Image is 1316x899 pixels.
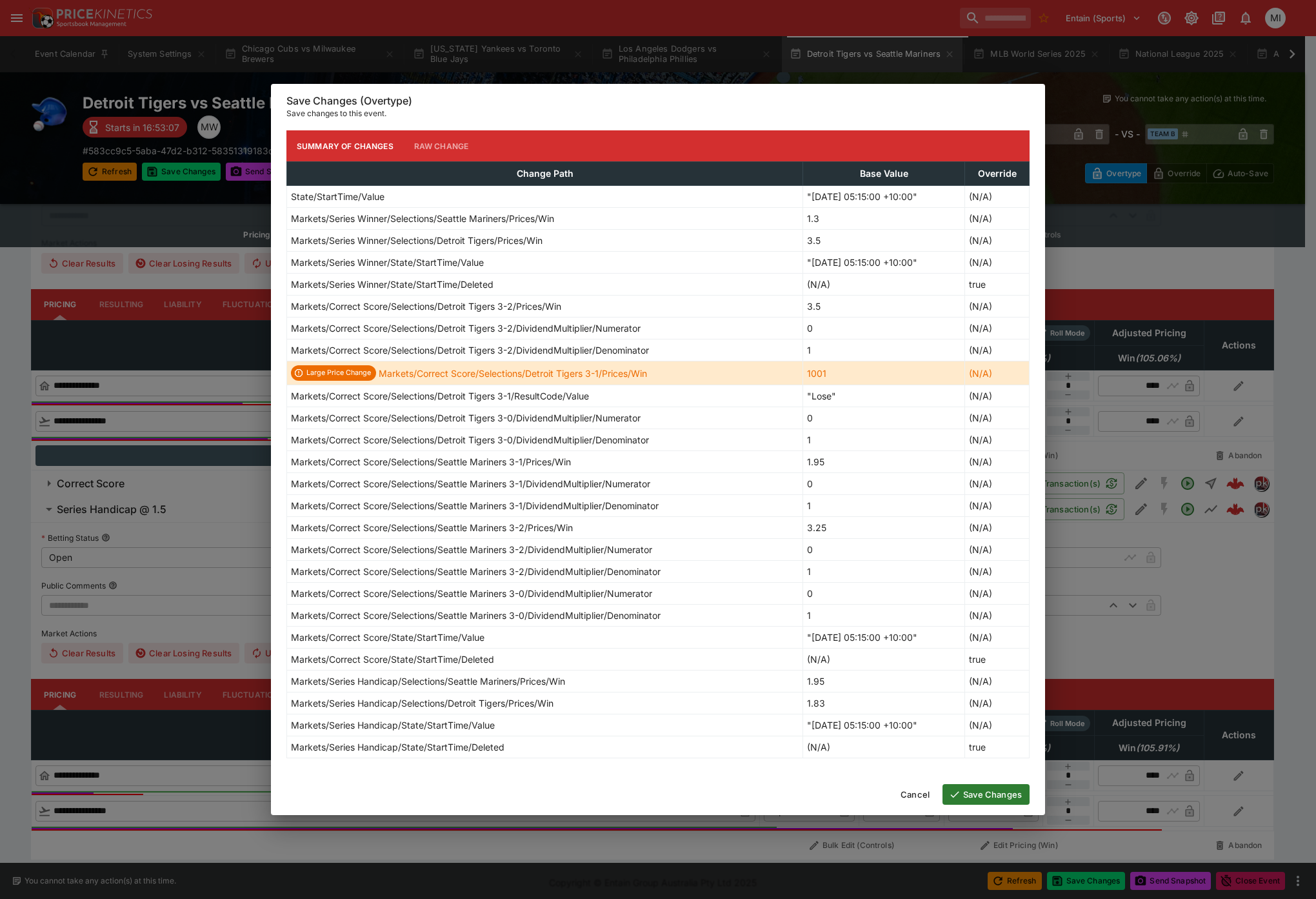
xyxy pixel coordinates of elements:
[291,299,561,313] p: Markets/Correct Score/Selections/Detroit Tigers 3-2/Prices/Win
[291,477,650,490] p: Markets/Correct Score/Selections/Seattle Mariners 3-1/DividendMultiplier/Numerator
[965,230,1030,252] td: (N/A)
[291,740,504,754] p: Markets/Series Handicap/State/StartTime/Deleted
[942,784,1030,805] button: Save Changes
[803,429,965,451] td: 1
[803,252,965,274] td: "[DATE] 05:15:00 +10:00"
[965,429,1030,451] td: (N/A)
[803,407,965,429] td: 0
[291,190,384,203] p: State/StartTime/Value
[965,296,1030,318] td: (N/A)
[404,130,479,161] button: Raw Change
[803,230,965,252] td: 3.5
[803,517,965,539] td: 3.25
[965,714,1030,736] td: (N/A)
[803,627,965,649] td: "[DATE] 05:15:00 +10:00"
[803,162,965,186] th: Base Value
[965,671,1030,692] td: (N/A)
[286,94,1030,108] h6: Save Changes (Overtype)
[291,521,573,534] p: Markets/Correct Score/Selections/Seattle Mariners 3-2/Prices/Win
[291,696,553,710] p: Markets/Series Handicap/Selections/Detroit Tigers/Prices/Win
[291,278,494,291] p: Markets/Series Winner/State/StartTime/Deleted
[803,186,965,208] td: "[DATE] 05:15:00 +10:00"
[803,561,965,583] td: 1
[965,605,1030,627] td: (N/A)
[965,517,1030,539] td: (N/A)
[965,539,1030,561] td: (N/A)
[803,385,965,407] td: "Lose"
[286,107,1030,120] p: Save changes to this event.
[965,583,1030,605] td: (N/A)
[803,539,965,561] td: 0
[291,543,652,556] p: Markets/Correct Score/Selections/Seattle Mariners 3-2/DividendMultiplier/Numerator
[803,692,965,714] td: 1.83
[803,296,965,318] td: 3.5
[287,162,803,186] th: Change Path
[286,130,404,161] button: Summary of Changes
[965,451,1030,473] td: (N/A)
[965,162,1030,186] th: Override
[803,318,965,339] td: 0
[291,433,649,447] p: Markets/Correct Score/Selections/Detroit Tigers 3-0/DividendMultiplier/Denominator
[291,411,641,425] p: Markets/Correct Score/Selections/Detroit Tigers 3-0/DividendMultiplier/Numerator
[291,609,661,622] p: Markets/Correct Score/Selections/Seattle Mariners 3-0/DividendMultiplier/Denominator
[965,252,1030,274] td: (N/A)
[965,407,1030,429] td: (N/A)
[291,652,494,666] p: Markets/Correct Score/State/StartTime/Deleted
[301,368,376,378] span: Large Price Change
[965,208,1030,230] td: (N/A)
[291,631,484,644] p: Markets/Correct Score/State/StartTime/Value
[965,385,1030,407] td: (N/A)
[291,343,649,357] p: Markets/Correct Score/Selections/Detroit Tigers 3-2/DividendMultiplier/Denominator
[965,339,1030,361] td: (N/A)
[965,649,1030,671] td: true
[803,649,965,671] td: (N/A)
[803,605,965,627] td: 1
[291,565,661,578] p: Markets/Correct Score/Selections/Seattle Mariners 3-2/DividendMultiplier/Denominator
[965,186,1030,208] td: (N/A)
[893,784,937,805] button: Cancel
[803,671,965,692] td: 1.95
[803,208,965,230] td: 1.3
[803,473,965,495] td: 0
[291,718,495,732] p: Markets/Series Handicap/State/StartTime/Value
[965,274,1030,296] td: true
[803,495,965,517] td: 1
[803,361,965,385] td: 1001
[291,389,589,403] p: Markets/Correct Score/Selections/Detroit Tigers 3-1/ResultCode/Value
[965,736,1030,758] td: true
[379,367,647,380] p: Markets/Correct Score/Selections/Detroit Tigers 3-1/Prices/Win
[291,212,554,225] p: Markets/Series Winner/Selections/Seattle Mariners/Prices/Win
[965,318,1030,339] td: (N/A)
[291,455,571,469] p: Markets/Correct Score/Selections/Seattle Mariners 3-1/Prices/Win
[291,256,484,269] p: Markets/Series Winner/State/StartTime/Value
[965,495,1030,517] td: (N/A)
[803,736,965,758] td: (N/A)
[965,627,1030,649] td: (N/A)
[291,234,543,247] p: Markets/Series Winner/Selections/Detroit Tigers/Prices/Win
[291,587,652,600] p: Markets/Correct Score/Selections/Seattle Mariners 3-0/DividendMultiplier/Numerator
[965,473,1030,495] td: (N/A)
[965,361,1030,385] td: (N/A)
[803,339,965,361] td: 1
[803,274,965,296] td: (N/A)
[803,714,965,736] td: "[DATE] 05:15:00 +10:00"
[803,583,965,605] td: 0
[291,674,565,688] p: Markets/Series Handicap/Selections/Seattle Mariners/Prices/Win
[291,499,659,512] p: Markets/Correct Score/Selections/Seattle Mariners 3-1/DividendMultiplier/Denominator
[803,451,965,473] td: 1.95
[965,692,1030,714] td: (N/A)
[965,561,1030,583] td: (N/A)
[291,321,641,335] p: Markets/Correct Score/Selections/Detroit Tigers 3-2/DividendMultiplier/Numerator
